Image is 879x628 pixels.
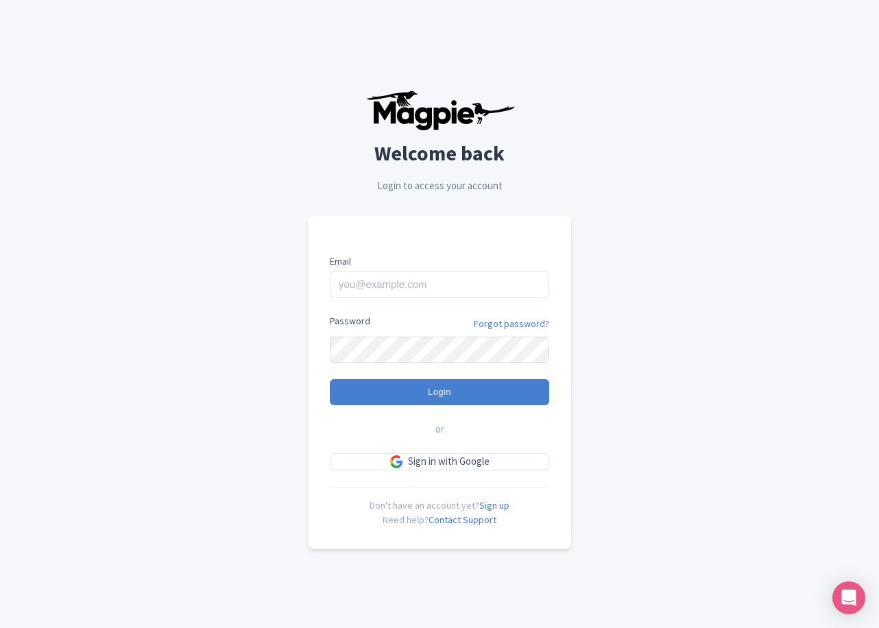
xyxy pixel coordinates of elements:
img: google.svg [390,455,402,468]
a: Forgot password? [474,317,549,331]
img: logo-ab69f6fb50320c5b225c76a69d11143b.png [363,90,517,131]
h2: Welcome back [308,142,571,165]
input: you@example.com [330,271,549,298]
div: Open Intercom Messenger [832,581,865,614]
a: Contact Support [429,514,496,526]
label: Email [330,254,549,269]
span: or [435,422,444,437]
input: Login [330,379,549,405]
label: Password [330,314,370,328]
div: Don't have an account yet? Need help? [330,487,549,527]
p: Login to access your account [308,178,571,194]
a: Sign in with Google [330,453,549,470]
a: Sign up [479,499,509,511]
